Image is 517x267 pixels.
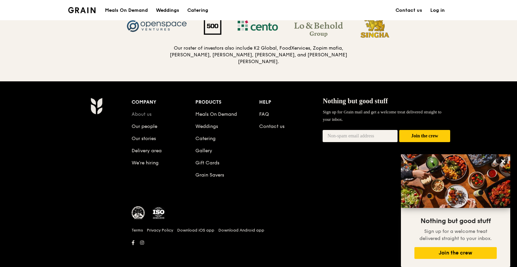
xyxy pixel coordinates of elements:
a: FAQ [259,111,269,117]
span: Nothing but good stuff [420,217,491,225]
a: Download iOS app [177,228,214,233]
a: Catering [195,136,216,141]
a: Our people [132,124,157,129]
a: Privacy Policy [147,228,173,233]
button: Join the crew [414,247,497,259]
a: Terms [132,228,143,233]
button: Close [498,156,509,167]
a: Gallery [195,148,212,154]
img: The Lo & Behold Group [286,15,351,37]
a: Contact us [259,124,284,129]
img: Openspace Ventures [118,15,196,37]
input: Non-spam email address [323,130,398,142]
img: Cento Ventures [229,15,286,37]
a: About us [132,111,152,117]
a: Log in [426,0,449,21]
a: Download Android app [218,228,264,233]
div: Help [259,98,323,107]
div: Meals On Demand [105,0,148,21]
button: Join the crew [399,130,450,142]
img: MUIS Halal Certified [132,206,145,220]
h6: Revision [64,247,453,253]
a: Our stories [132,136,156,141]
div: Company [132,98,195,107]
div: Catering [187,0,208,21]
a: Contact us [391,0,426,21]
span: Sign up for Grain mail and get a welcome treat delivered straight to your inbox. [323,109,441,122]
span: Sign up for a welcome treat delivered straight to your inbox. [419,229,492,241]
a: Weddings [152,0,183,21]
img: Grain [90,98,102,114]
img: DSC07876-Edit02-Large.jpeg [401,154,510,208]
img: 500 Startups [196,17,229,35]
a: Weddings [195,124,218,129]
a: Meals On Demand [195,111,237,117]
img: Grain [68,7,96,13]
span: Nothing but good stuff [323,97,388,105]
div: Weddings [156,0,179,21]
h5: Our roster of investors also include K2 Global, FoodXervices, Zopim mafia, [PERSON_NAME], [PERSON... [169,45,348,65]
img: ISO Certified [152,206,165,220]
img: Singha [351,12,399,39]
div: Products [195,98,259,107]
a: Grain Savers [195,172,224,178]
a: Catering [183,0,212,21]
a: We’re hiring [132,160,159,166]
a: Gift Cards [195,160,219,166]
a: Delivery area [132,148,162,154]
